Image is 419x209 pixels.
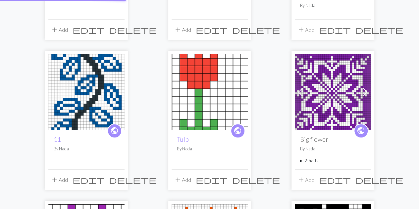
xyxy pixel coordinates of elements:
[357,126,365,136] span: public
[73,175,104,184] span: edit
[232,25,280,34] span: delete
[300,158,366,164] summary: 2charts
[300,135,366,143] h2: Big flower
[196,175,228,184] span: edit
[172,24,193,36] button: Add
[48,24,70,36] button: Add
[110,126,119,136] span: public
[51,175,59,184] span: add
[48,174,70,186] button: Add
[232,175,280,184] span: delete
[48,54,125,130] img: 11
[193,24,230,36] button: Edit
[319,26,351,34] i: Edit
[172,174,193,186] button: Add
[300,2,366,9] p: By Nada
[297,175,305,184] span: add
[230,174,282,186] button: Delete
[51,25,59,34] span: add
[319,25,351,34] span: edit
[177,146,242,152] p: By Nada
[300,146,366,152] p: By Nada
[177,135,189,143] a: Tulp
[196,176,228,184] i: Edit
[354,124,368,138] a: public
[196,26,228,34] i: Edit
[193,174,230,186] button: Edit
[174,25,182,34] span: add
[172,54,248,130] img: Tulp
[317,174,353,186] button: Edit
[295,24,317,36] button: Add
[70,24,107,36] button: Edit
[230,24,282,36] button: Delete
[295,174,317,186] button: Add
[54,146,119,152] p: By Nada
[109,175,157,184] span: delete
[353,174,405,186] button: Delete
[70,174,107,186] button: Edit
[107,24,159,36] button: Delete
[234,126,242,136] span: public
[109,25,157,34] span: delete
[110,124,119,137] i: public
[353,24,405,36] button: Delete
[174,175,182,184] span: add
[355,25,403,34] span: delete
[107,124,122,138] a: public
[357,124,365,137] i: public
[295,88,371,94] a: Big flower
[317,24,353,36] button: Edit
[48,88,125,94] a: 11
[107,174,159,186] button: Delete
[54,135,61,143] a: 11
[231,124,245,138] a: public
[234,124,242,137] i: public
[319,175,351,184] span: edit
[73,176,104,184] i: Edit
[355,175,403,184] span: delete
[297,25,305,34] span: add
[73,26,104,34] i: Edit
[295,54,371,130] img: Big flower
[196,25,228,34] span: edit
[73,25,104,34] span: edit
[172,88,248,94] a: Tulp
[319,176,351,184] i: Edit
